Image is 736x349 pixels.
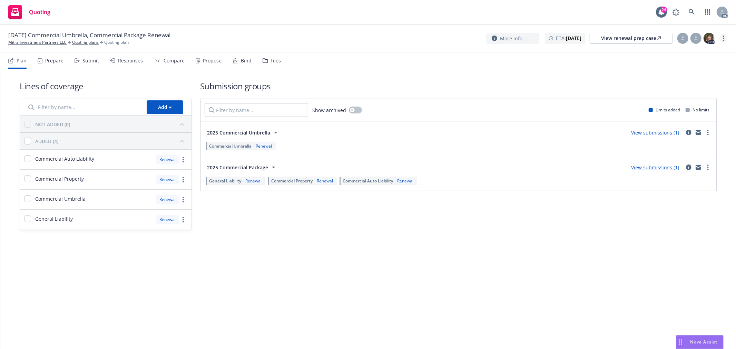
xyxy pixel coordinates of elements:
[118,58,143,63] div: Responses
[486,33,539,44] button: More info...
[690,339,718,345] span: Nova Assist
[312,107,346,114] span: Show archived
[686,107,709,113] div: No limits
[209,143,252,149] span: Commercial Umbrella
[24,100,143,114] input: Filter by name...
[601,33,661,43] div: View renewal prep case
[669,5,683,19] a: Report a Bug
[704,163,712,171] a: more
[203,58,222,63] div: Propose
[676,335,724,349] button: Nova Assist
[701,5,715,19] a: Switch app
[17,58,27,63] div: Plan
[254,143,273,149] div: Renewal
[29,9,50,15] span: Quoting
[179,176,187,184] a: more
[685,163,693,171] a: circleInformation
[205,103,308,117] input: Filter by name...
[207,129,270,136] span: 2025 Commercial Umbrella
[179,196,187,204] a: more
[631,129,679,136] a: View submissions (1)
[82,58,99,63] div: Submit
[179,216,187,224] a: more
[156,215,179,224] div: Renewal
[396,178,415,184] div: Renewal
[343,178,393,184] span: Commercial Auto Liability
[35,155,94,162] span: Commercial Auto Liability
[315,178,334,184] div: Renewal
[704,33,715,44] img: photo
[8,31,170,39] span: [DATE] Commercial Umbrella, Commercial Package Renewal
[500,35,527,42] span: More info...
[271,178,313,184] span: Commercial Property
[685,128,693,137] a: circleInformation
[35,175,84,182] span: Commercial Property
[205,160,280,174] button: 2025 Commercial Package
[566,35,581,41] strong: [DATE]
[45,58,63,63] div: Prepare
[164,58,185,63] div: Compare
[649,107,680,113] div: Limits added
[685,5,699,19] a: Search
[20,80,192,92] h1: Lines of coverage
[207,164,268,171] span: 2025 Commercial Package
[244,178,263,184] div: Renewal
[72,39,99,46] a: Quoting plans
[661,7,667,13] div: 24
[35,119,187,130] button: NOT ADDED (0)
[156,175,179,184] div: Renewal
[556,34,581,42] span: ETA :
[179,156,187,164] a: more
[719,34,728,42] a: more
[676,336,685,349] div: Drag to move
[158,101,172,114] div: Add
[694,128,703,137] a: mail
[590,33,673,44] a: View renewal prep case
[35,215,73,222] span: General Liability
[271,58,281,63] div: Files
[156,195,179,204] div: Renewal
[35,136,187,147] button: ADDED (4)
[8,39,67,46] a: Mitra Investment Partners LLC
[35,195,86,202] span: Commercial Umbrella
[35,121,70,128] div: NOT ADDED (0)
[147,100,183,114] button: Add
[35,138,58,145] div: ADDED (4)
[6,2,53,22] a: Quoting
[209,178,241,184] span: General Liability
[205,126,282,139] button: 2025 Commercial Umbrella
[241,58,252,63] div: Bind
[156,155,179,164] div: Renewal
[704,128,712,137] a: more
[694,163,703,171] a: mail
[200,80,717,92] h1: Submission groups
[631,164,679,171] a: View submissions (1)
[104,39,129,46] span: Quoting plan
